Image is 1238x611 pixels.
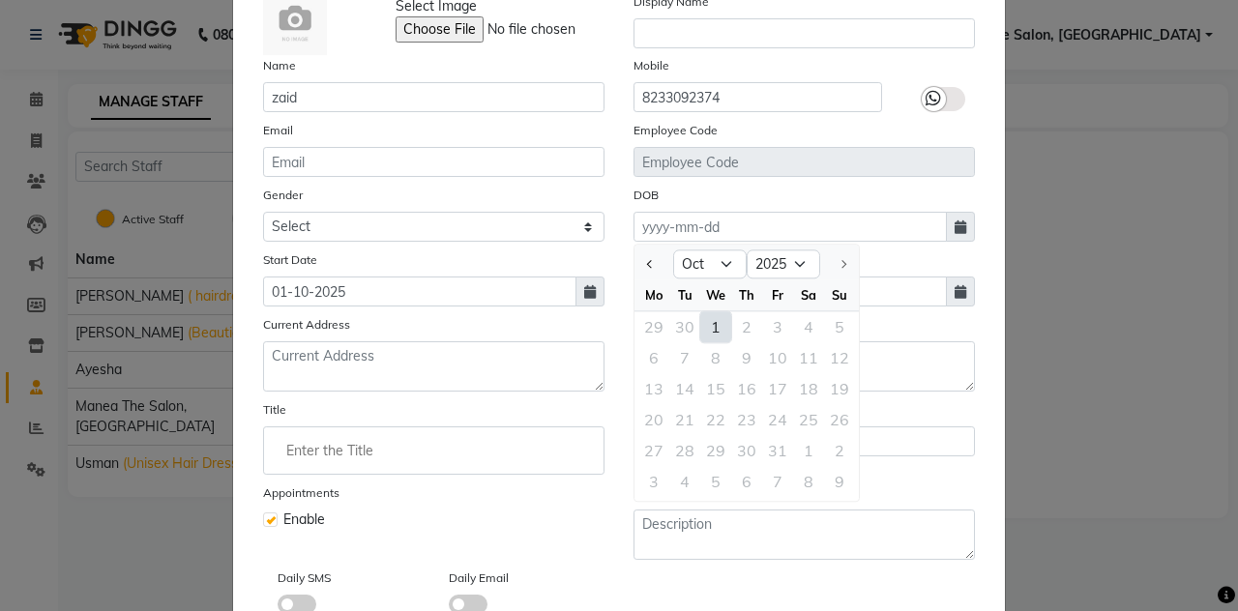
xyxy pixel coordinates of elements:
div: Tu [669,279,700,310]
label: Title [263,401,286,419]
label: DOB [634,187,659,204]
input: Employee Code [634,147,975,177]
input: Enter the Title [272,431,596,470]
div: We [700,279,731,310]
input: Name [263,82,604,112]
label: Daily SMS [278,569,331,587]
span: Enable [283,509,325,530]
div: 29 [638,311,669,342]
div: Fr [762,279,793,310]
label: Appointments [263,484,339,502]
div: Tuesday, September 30, 2025 [669,311,700,342]
div: Monday, September 29, 2025 [638,311,669,342]
label: Current Address [263,316,350,334]
input: yyyy-mm-dd [634,212,947,242]
select: Select month [673,250,747,279]
div: Th [731,279,762,310]
label: Gender [263,187,303,204]
div: Wednesday, October 1, 2025 [700,311,731,342]
button: Previous month [642,248,659,279]
div: 30 [669,311,700,342]
label: Mobile [634,57,669,74]
input: Email [263,147,604,177]
label: Email [263,122,293,139]
label: Daily Email [449,569,509,587]
select: Select year [747,250,820,279]
div: Sa [793,279,824,310]
div: Mo [638,279,669,310]
input: Mobile [634,82,882,112]
label: Start Date [263,251,317,269]
input: Select Image [396,16,659,43]
input: yyyy-mm-dd [263,276,576,306]
label: Name [263,57,296,74]
div: Su [824,279,855,310]
label: Employee Code [634,122,718,139]
div: 1 [700,311,731,342]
